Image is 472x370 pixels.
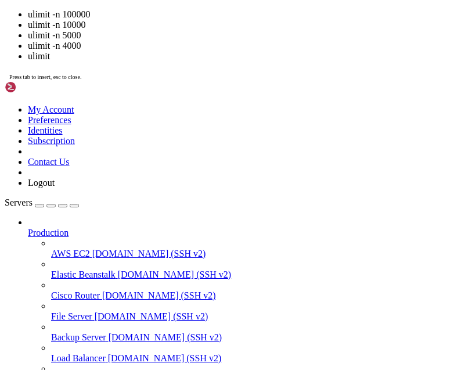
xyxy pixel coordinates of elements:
[5,154,465,162] x-row: Last login: [DATE] from [TECHNICAL_ID]
[5,197,79,207] a: Servers
[51,259,467,280] li: Elastic Beanstalk [DOMAIN_NAME] (SSH v2)
[28,20,467,30] li: ulimit -n 10000
[28,115,71,125] a: Preferences
[51,290,100,300] span: Cisco Router
[5,55,465,63] x-row: [URL][DOMAIN_NAME]
[28,41,467,51] li: ulimit -n 4000
[109,332,222,342] span: [DOMAIN_NAME] (SSH v2)
[51,332,106,342] span: Backup Server
[51,353,467,364] a: Load Balancer [DOMAIN_NAME] (SSH v2)
[5,129,465,137] x-row: See [URL][DOMAIN_NAME] or run: sudo pro status
[51,290,467,301] a: Cisco Router [DOMAIN_NAME] (SSH v2)
[28,157,70,167] a: Contact Us
[5,197,33,207] span: Servers
[51,280,467,301] li: Cisco Router [DOMAIN_NAME] (SSH v2)
[51,322,467,343] li: Backup Server [DOMAIN_NAME] (SSH v2)
[51,311,467,322] a: File Server [DOMAIN_NAME] (SSH v2)
[51,332,467,343] a: Backup Server [DOMAIN_NAME] (SSH v2)
[51,311,92,321] span: File Server
[5,162,465,170] x-row: root@vm356638:~# ul
[51,270,467,280] a: Elastic Beanstalk [DOMAIN_NAME] (SSH v2)
[5,121,465,129] x-row: Enable ESM Apps to receive additional future security updates.
[5,30,465,38] x-row: * Strictly confined Kubernetes makes edge and IoT secure. Learn how MicroK8s
[51,343,467,364] li: Load Balancer [DOMAIN_NAME] (SSH v2)
[28,9,467,20] li: ulimit -n 100000
[5,104,465,112] x-row: To see these additional updates run: apt list --upgradable
[51,353,106,363] span: Load Balancer
[92,249,206,258] span: [DOMAIN_NAME] (SSH v2)
[28,51,467,62] li: ulimit
[84,162,88,170] div: (19, 19)
[28,30,467,41] li: ulimit -n 5000
[28,228,69,238] span: Production
[51,270,116,279] span: Elastic Beanstalk
[51,301,467,322] li: File Server [DOMAIN_NAME] (SSH v2)
[95,311,208,321] span: [DOMAIN_NAME] (SSH v2)
[118,270,232,279] span: [DOMAIN_NAME] (SSH v2)
[9,74,81,80] span: Press tab to insert, esc to close.
[5,88,465,96] x-row: 10 updates can be applied immediately.
[28,105,74,114] a: My Account
[5,38,465,46] x-row: just raised the bar for easy, resilient and secure K8s cluster deployment.
[28,178,55,188] a: Logout
[102,290,216,300] span: [DOMAIN_NAME] (SSH v2)
[28,228,467,238] a: Production
[5,96,465,104] x-row: 10 of these updates are standard security updates.
[51,249,467,259] a: AWS EC2 [DOMAIN_NAME] (SSH v2)
[51,249,90,258] span: AWS EC2
[28,136,75,146] a: Subscription
[5,5,465,13] x-row: Memory usage: 0% IPv4 address for ens3: [TECHNICAL_ID]
[51,238,467,259] li: AWS EC2 [DOMAIN_NAME] (SSH v2)
[108,353,222,363] span: [DOMAIN_NAME] (SSH v2)
[5,13,465,21] x-row: Swap usage: 0% IPv6 address for ens3: [TECHNICAL_ID]
[5,71,465,79] x-row: Expanded Security Maintenance for Applications is not enabled.
[5,81,71,93] img: Shellngn
[28,125,63,135] a: Identities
